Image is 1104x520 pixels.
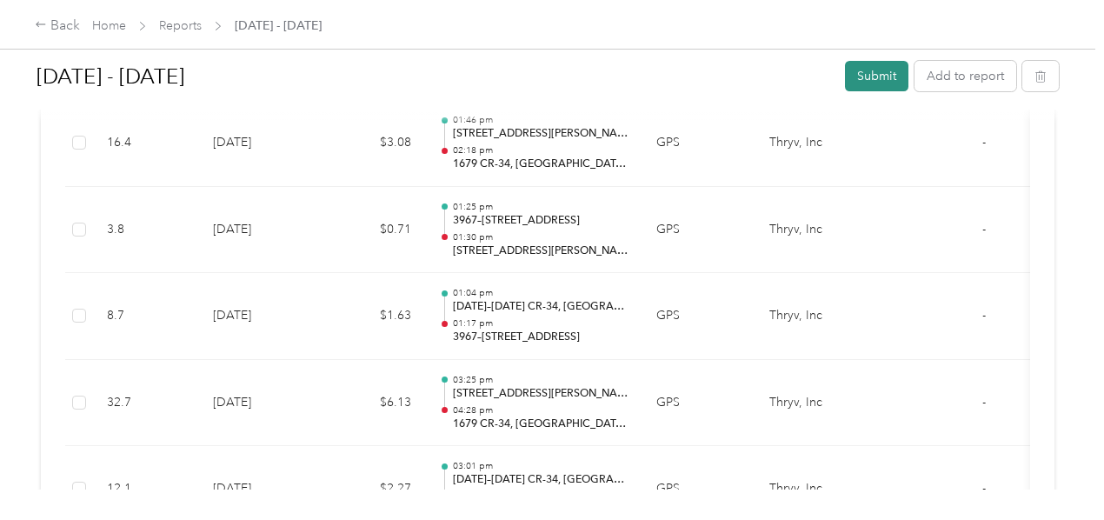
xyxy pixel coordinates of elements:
p: 01:17 pm [453,317,628,330]
p: 03:25 pm [453,374,628,386]
td: [DATE] [199,100,321,187]
td: 3.8 [93,187,199,274]
td: $0.71 [321,187,425,274]
span: - [982,135,986,150]
p: 01:25 pm [453,201,628,213]
td: Thryv, Inc [755,100,886,187]
p: [STREET_ADDRESS][PERSON_NAME] [453,126,628,142]
td: [DATE] [199,187,321,274]
h1: Aug 1 - 31, 2025 [37,56,833,97]
p: 01:30 pm [453,231,628,243]
p: 3967–[STREET_ADDRESS] [453,330,628,345]
td: GPS [642,100,755,187]
p: 1679 CR-34, [GEOGRAPHIC_DATA], [GEOGRAPHIC_DATA] [453,417,628,432]
td: [DATE] [199,360,321,447]
p: 02:18 pm [453,144,628,157]
p: 1679 CR-34, [GEOGRAPHIC_DATA], [GEOGRAPHIC_DATA] [453,157,628,172]
td: Thryv, Inc [755,273,886,360]
span: - [982,395,986,410]
p: 04:28 pm [453,404,628,417]
span: - [982,308,986,323]
td: $1.63 [321,273,425,360]
span: [DATE] - [DATE] [235,17,322,35]
td: Thryv, Inc [755,187,886,274]
p: [DATE]–[DATE] CR-34, [GEOGRAPHIC_DATA], [GEOGRAPHIC_DATA] [453,472,628,488]
td: $3.08 [321,100,425,187]
a: Reports [159,18,202,33]
td: $6.13 [321,360,425,447]
p: 01:04 pm [453,287,628,299]
td: [DATE] [199,273,321,360]
div: Back [35,16,80,37]
td: GPS [642,360,755,447]
span: - [982,481,986,496]
td: 8.7 [93,273,199,360]
p: [STREET_ADDRESS][PERSON_NAME] [453,386,628,402]
td: GPS [642,273,755,360]
iframe: Everlance-gr Chat Button Frame [1007,423,1104,520]
button: Submit [845,61,908,91]
a: Home [92,18,126,33]
p: 3967–[STREET_ADDRESS] [453,213,628,229]
p: 03:01 pm [453,460,628,472]
p: [STREET_ADDRESS][PERSON_NAME] [453,243,628,259]
p: [DATE]–[DATE] CR-34, [GEOGRAPHIC_DATA], [GEOGRAPHIC_DATA] [453,299,628,315]
td: 16.4 [93,100,199,187]
span: - [982,222,986,237]
td: GPS [642,187,755,274]
button: Add to report [914,61,1016,91]
td: Thryv, Inc [755,360,886,447]
td: 32.7 [93,360,199,447]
